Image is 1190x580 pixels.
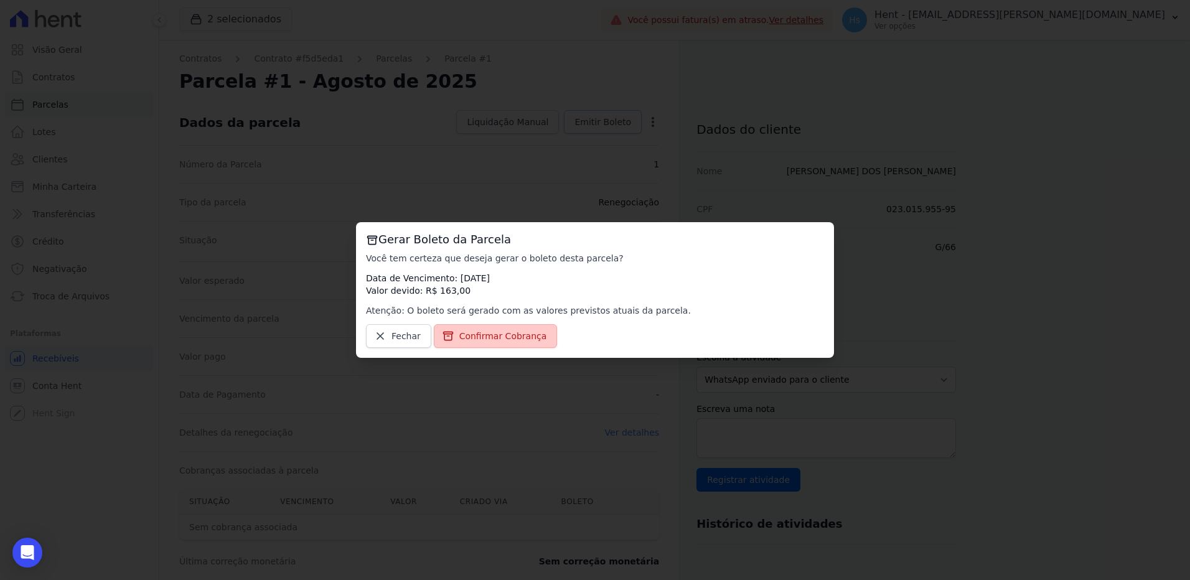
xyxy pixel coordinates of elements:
div: Open Intercom Messenger [12,538,42,568]
p: Atenção: O boleto será gerado com as valores previstos atuais da parcela. [366,304,824,317]
h3: Gerar Boleto da Parcela [366,232,824,247]
span: Confirmar Cobrança [459,330,547,342]
a: Confirmar Cobrança [434,324,558,348]
span: Fechar [391,330,421,342]
p: Data de Vencimento: [DATE] Valor devido: R$ 163,00 [366,272,824,297]
p: Você tem certeza que deseja gerar o boleto desta parcela? [366,252,824,264]
a: Fechar [366,324,431,348]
